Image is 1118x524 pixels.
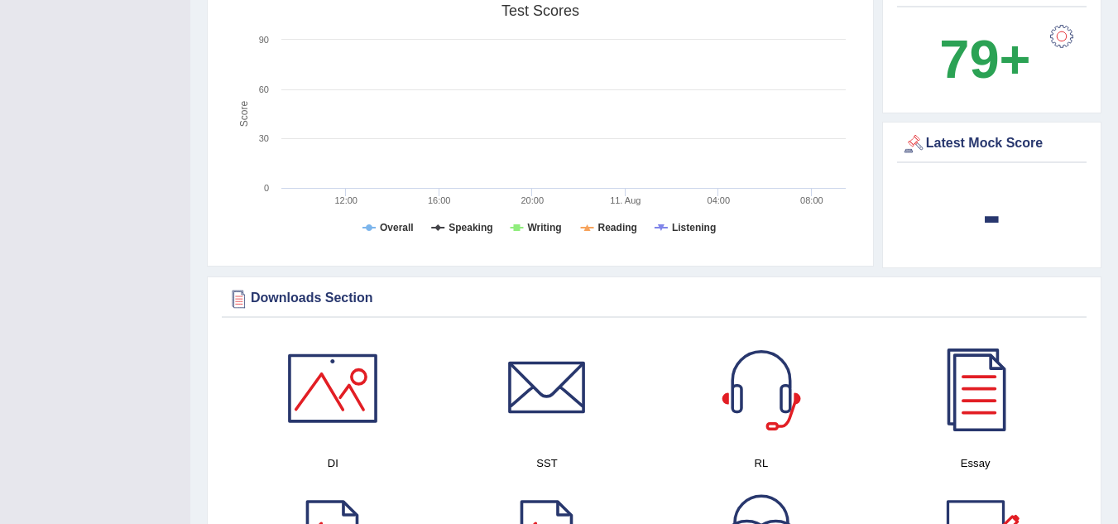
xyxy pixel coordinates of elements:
b: 79+ [939,29,1030,89]
h4: SST [449,454,646,472]
b: - [983,185,1001,245]
div: Downloads Section [226,286,1082,311]
text: 60 [259,84,269,94]
h4: RL [663,454,861,472]
text: 0 [264,183,269,193]
text: 04:00 [708,195,731,205]
tspan: Listening [672,222,716,233]
tspan: Speaking [449,222,492,233]
tspan: 11. Aug [610,195,641,205]
tspan: Overall [380,222,414,233]
h4: Essay [876,454,1074,472]
text: 08:00 [800,195,823,205]
text: 90 [259,35,269,45]
text: 30 [259,133,269,143]
text: 20:00 [521,195,544,205]
div: Latest Mock Score [901,132,1082,156]
h4: DI [234,454,432,472]
tspan: Writing [527,222,561,233]
tspan: Test scores [501,2,579,19]
text: 16:00 [428,195,451,205]
tspan: Score [238,101,250,127]
text: 12:00 [334,195,357,205]
tspan: Reading [598,222,637,233]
